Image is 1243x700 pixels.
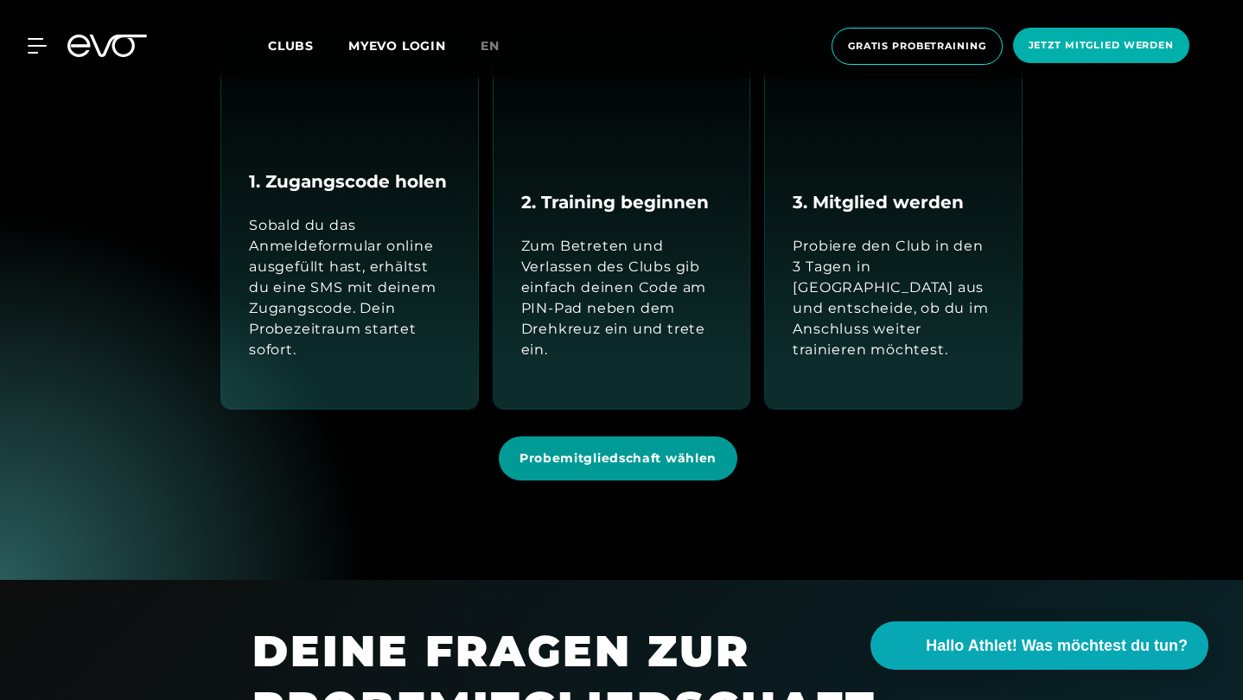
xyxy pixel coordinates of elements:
span: Clubs [268,38,314,54]
a: Probemitgliedschaft wählen [499,423,744,493]
span: Hallo Athlet! Was möchtest du tun? [926,634,1188,658]
button: Hallo Athlet! Was möchtest du tun? [870,621,1208,670]
h4: 2. Training beginnen [521,189,709,215]
div: Zum Betreten und Verlassen des Clubs gib einfach deinen Code am PIN-Pad neben dem Drehkreuz ein u... [521,236,723,360]
a: Gratis Probetraining [826,28,1008,65]
span: Gratis Probetraining [848,39,986,54]
h4: 3. Mitglied werden [793,189,964,215]
a: en [481,36,520,56]
a: MYEVO LOGIN [348,38,446,54]
h4: 1. Zugangscode holen [249,169,447,194]
a: Clubs [268,37,348,54]
div: Probiere den Club in den 3 Tagen in [GEOGRAPHIC_DATA] aus und entscheide, ob du im Anschluss weit... [793,236,994,360]
span: Probemitgliedschaft wählen [520,449,717,468]
span: en [481,38,500,54]
span: Jetzt Mitglied werden [1029,38,1174,53]
a: Jetzt Mitglied werden [1008,28,1195,65]
div: Sobald du das Anmeldeformular online ausgefüllt hast, erhältst du eine SMS mit deinem Zugangscode... [249,215,450,360]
